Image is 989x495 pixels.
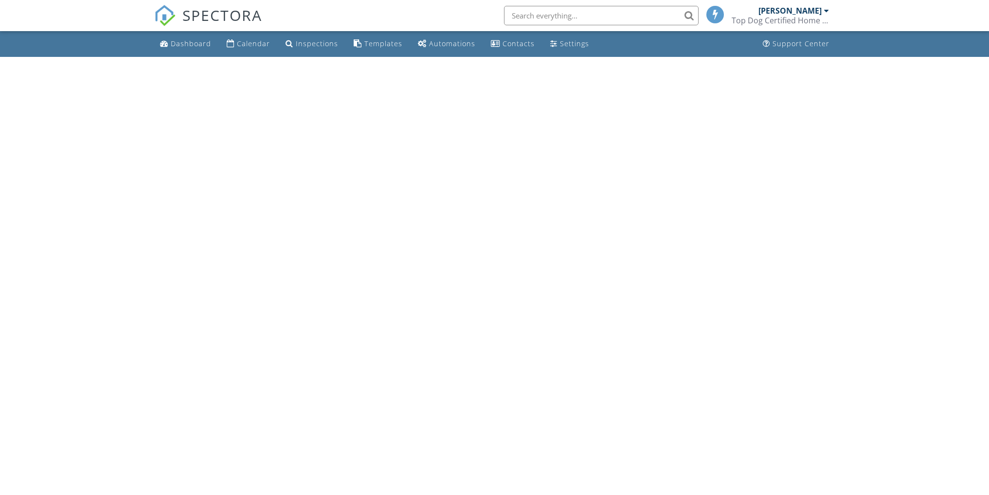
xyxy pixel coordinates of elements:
a: SPECTORA [154,13,262,34]
a: Calendar [223,35,274,53]
a: Templates [350,35,406,53]
a: Contacts [487,35,539,53]
div: Templates [364,39,402,48]
div: Calendar [237,39,270,48]
div: Inspections [296,39,338,48]
div: Contacts [503,39,535,48]
input: Search everything... [504,6,699,25]
span: SPECTORA [182,5,262,25]
a: Support Center [759,35,833,53]
a: Settings [546,35,593,53]
img: The Best Home Inspection Software - Spectora [154,5,176,26]
a: Automations (Basic) [414,35,479,53]
div: Automations [429,39,475,48]
div: Top Dog Certified Home Inspections [732,16,829,25]
div: Support Center [773,39,829,48]
a: Dashboard [156,35,215,53]
div: [PERSON_NAME] [758,6,822,16]
div: Settings [560,39,589,48]
a: Inspections [282,35,342,53]
div: Dashboard [171,39,211,48]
